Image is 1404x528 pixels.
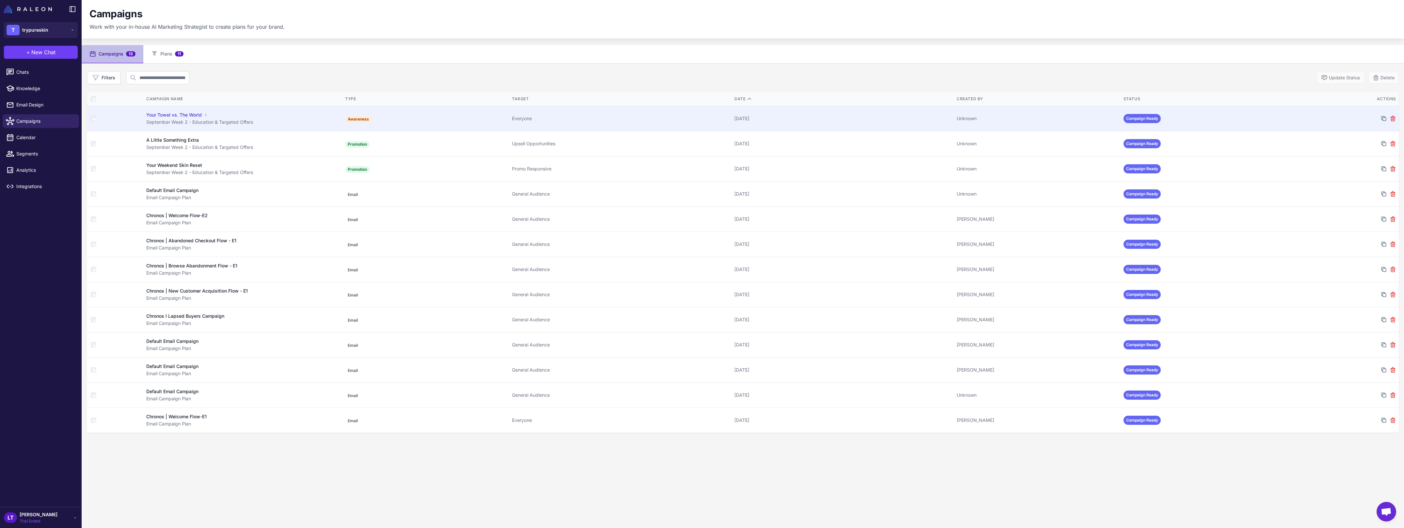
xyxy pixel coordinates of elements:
span: Email [345,317,360,324]
div: Everyone [512,417,729,424]
div: Chronos | New Customer Acquisition Flow - E1 [146,287,248,295]
div: T [7,25,20,35]
div: Campaign Name [146,96,339,102]
a: Email Design [3,98,79,112]
div: September Week 2 - Education & Targeted Offers [146,119,339,126]
span: Campaign Ready [1124,391,1161,400]
div: Email Campaign Plan [146,269,339,277]
div: Default Email Campaign [146,388,199,395]
span: Campaign Ready [1124,416,1161,425]
div: Chronos I Lapsed Buyers Campaign [146,312,224,320]
div: [DATE] [734,366,951,374]
div: Upsell Opportunities [512,140,729,147]
div: Unknown [957,165,1118,172]
span: Email Design [16,101,74,108]
span: + [26,48,30,56]
div: Unknown [957,190,1118,198]
div: [DATE] [734,417,951,424]
div: September Week 2 - Education & Targeted Offers [146,144,339,151]
div: Chronos | Browse Abandonment Flow - E1 [146,262,237,269]
div: [DATE] [734,341,951,348]
a: Chats [3,65,79,79]
button: Delete [1368,72,1399,84]
div: Email Campaign Plan [146,345,339,352]
span: [PERSON_NAME] [20,511,57,518]
button: +New Chat [4,46,78,59]
div: [PERSON_NAME] [957,417,1118,424]
div: September Week 2 - Education & Targeted Offers [146,169,339,176]
span: Campaign Ready [1124,340,1161,349]
div: General Audience [512,291,729,298]
span: Campaign Ready [1124,164,1161,173]
div: Default Email Campaign [146,187,199,194]
div: Status [1124,96,1285,102]
div: Chronos | Abandoned Checkout Flow - E1 [146,237,236,244]
div: Created By [957,96,1118,102]
a: Analytics [3,163,79,177]
div: [DATE] [734,316,951,323]
div: Target [512,96,729,102]
span: Email [345,267,360,273]
div: [DATE] [734,190,951,198]
span: Email [345,392,360,399]
button: Update Status [1317,72,1364,84]
div: Open chat [1377,502,1396,521]
span: Campaign Ready [1124,315,1161,324]
span: Knowledge [16,85,74,92]
div: Email Campaign Plan [146,370,339,377]
span: Campaign Ready [1124,265,1161,274]
div: Email Campaign Plan [146,320,339,327]
div: Email Campaign Plan [146,194,339,201]
button: Filters [87,71,121,84]
span: trypureskin [22,26,48,34]
div: [DATE] [734,392,951,399]
span: Email [345,418,360,424]
div: Promo Responsive [512,165,729,172]
img: Raleon Logo [4,5,52,13]
th: Actions [1287,92,1399,106]
div: Default Email Campaign [146,338,199,345]
div: [PERSON_NAME] [957,266,1118,273]
div: Chronos | Welcome Flow-E2 [146,212,208,219]
span: Promotion [345,141,370,148]
div: Email Campaign Plan [146,244,339,251]
div: Email Campaign Plan [146,219,339,226]
span: Campaigns [16,118,74,125]
div: General Audience [512,366,729,374]
span: Campaign Ready [1124,139,1161,148]
button: Ttrypureskin [4,22,78,38]
span: Email [345,216,360,223]
span: Campaign Ready [1124,215,1161,224]
span: Analytics [16,167,74,174]
div: [PERSON_NAME] [957,291,1118,298]
div: General Audience [512,190,729,198]
span: Chats [16,69,74,76]
button: Plans11 [143,45,191,63]
span: Trial Ended [20,518,57,524]
div: General Audience [512,316,729,323]
span: Campaign Ready [1124,240,1161,249]
div: [DATE] [734,115,951,122]
div: Default Email Campaign [146,363,199,370]
div: Everyone [512,115,729,122]
span: Campaign Ready [1124,290,1161,299]
div: [PERSON_NAME] [957,366,1118,374]
span: Segments [16,150,74,157]
h1: Campaigns [89,8,142,20]
span: Promotion [345,166,370,173]
div: [DATE] [734,165,951,172]
span: Email [345,342,360,349]
div: Date [734,96,951,102]
span: 13 [126,51,136,56]
div: Chronos | Welcome Flow-E1 [146,413,207,420]
span: Campaign Ready [1124,114,1161,123]
div: Your Weekend Skin Reset [146,162,202,169]
a: Campaigns [3,114,79,128]
a: Knowledge [3,82,79,95]
span: Campaign Ready [1124,189,1161,199]
a: Integrations [3,180,79,193]
div: [DATE] [734,266,951,273]
div: Type [345,96,507,102]
span: 11 [175,51,183,56]
div: [PERSON_NAME] [957,341,1118,348]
